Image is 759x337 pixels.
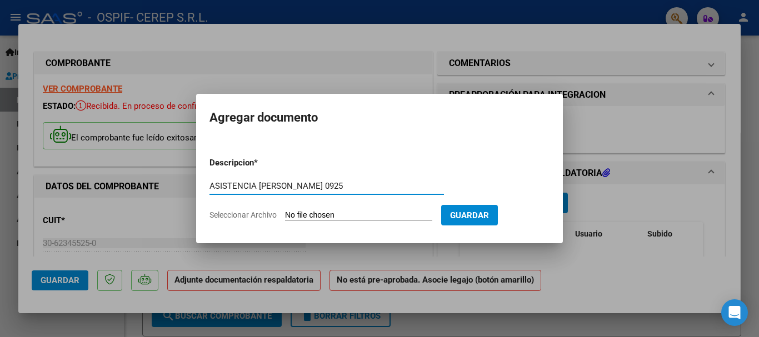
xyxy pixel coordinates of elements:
[209,210,277,219] span: Seleccionar Archivo
[450,210,489,220] span: Guardar
[209,107,550,128] h2: Agregar documento
[441,205,498,225] button: Guardar
[209,157,312,169] p: Descripcion
[721,299,748,326] div: Open Intercom Messenger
